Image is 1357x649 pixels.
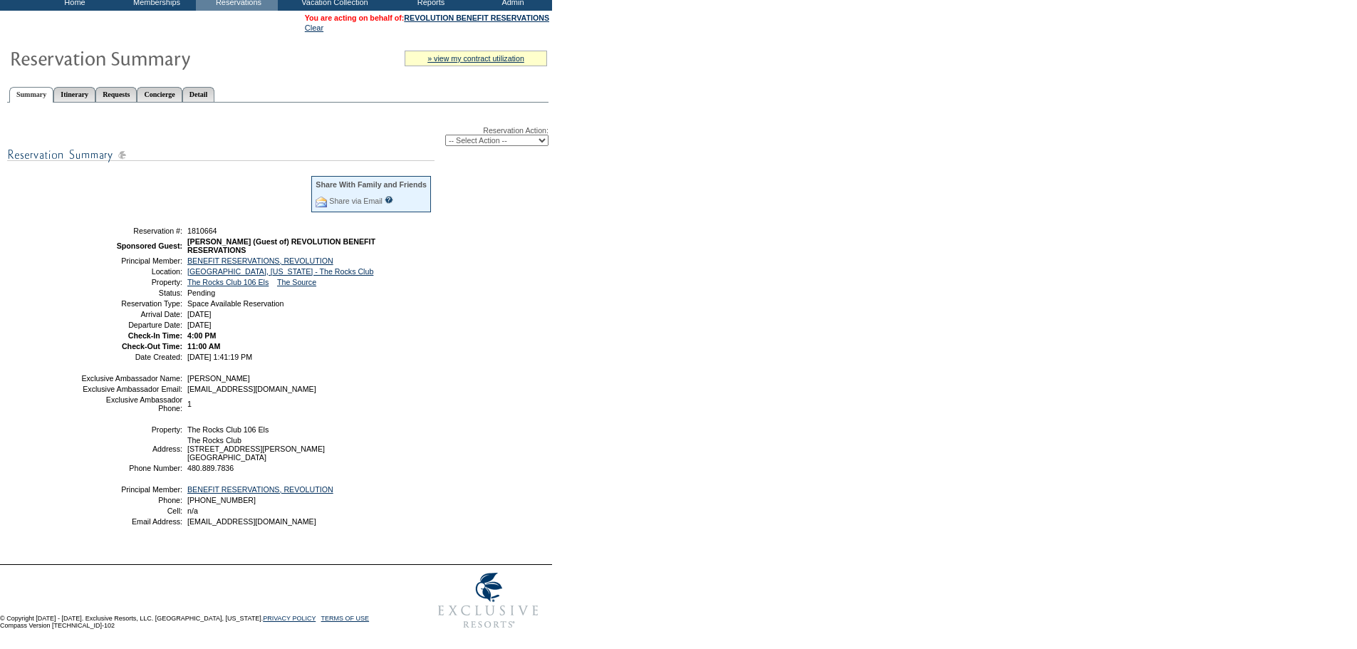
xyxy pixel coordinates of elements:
span: 1810664 [187,227,217,235]
td: Property: [80,425,182,434]
td: Arrival Date: [80,310,182,318]
span: You are acting on behalf of: [305,14,549,22]
span: n/a [187,507,198,515]
img: Exclusive Resorts [425,565,552,636]
a: Detail [182,87,215,102]
td: Principal Member: [80,485,182,494]
strong: Sponsored Guest: [117,242,182,250]
span: [PERSON_NAME] [187,374,250,383]
div: Share With Family and Friends [316,180,427,189]
span: 11:00 AM [187,342,220,351]
a: Share via Email [329,197,383,205]
strong: Check-Out Time: [122,342,182,351]
td: Reservation #: [80,227,182,235]
td: Date Created: [80,353,182,361]
td: Principal Member: [80,256,182,265]
td: Phone Number: [80,464,182,472]
div: Reservation Action: [7,126,548,146]
a: Concierge [137,87,182,102]
a: BENEFIT RESERVATIONS, REVOLUTION [187,256,333,265]
a: Requests [95,87,137,102]
a: PRIVACY POLICY [263,615,316,622]
a: Clear [305,24,323,32]
img: Reservaton Summary [9,43,294,72]
span: [DATE] [187,321,212,329]
input: What is this? [385,196,393,204]
a: [GEOGRAPHIC_DATA], [US_STATE] - The Rocks Club [187,267,373,276]
span: The Rocks Club 106 Els [187,425,269,434]
strong: Check-In Time: [128,331,182,340]
td: Email Address: [80,517,182,526]
span: 480.889.7836 [187,464,234,472]
span: 1 [187,400,192,408]
span: [EMAIL_ADDRESS][DOMAIN_NAME] [187,517,316,526]
td: Phone: [80,496,182,504]
span: [PHONE_NUMBER] [187,496,256,504]
img: subTtlResSummary.gif [7,146,435,164]
td: Property: [80,278,182,286]
a: Summary [9,87,53,103]
td: Status: [80,289,182,297]
td: Address: [80,436,182,462]
td: Departure Date: [80,321,182,329]
span: [DATE] [187,310,212,318]
span: [EMAIL_ADDRESS][DOMAIN_NAME] [187,385,316,393]
a: The Rocks Club 106 Els [187,278,269,286]
td: Exclusive Ambassador Name: [80,374,182,383]
td: Exclusive Ambassador Email: [80,385,182,393]
td: Exclusive Ambassador Phone: [80,395,182,412]
td: Cell: [80,507,182,515]
a: » view my contract utilization [427,54,524,63]
span: Space Available Reservation [187,299,284,308]
span: 4:00 PM [187,331,216,340]
a: BENEFIT RESERVATIONS, REVOLUTION [187,485,333,494]
span: Pending [187,289,215,297]
span: The Rocks Club [STREET_ADDRESS][PERSON_NAME] [GEOGRAPHIC_DATA] [187,436,325,462]
td: Location: [80,267,182,276]
span: [PERSON_NAME] (Guest of) REVOLUTION BENEFIT RESERVATIONS [187,237,375,254]
a: The Source [277,278,316,286]
a: REVOLUTION BENEFIT RESERVATIONS [404,14,549,22]
td: Reservation Type: [80,299,182,308]
a: TERMS OF USE [321,615,370,622]
span: [DATE] 1:41:19 PM [187,353,252,361]
a: Itinerary [53,87,95,102]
